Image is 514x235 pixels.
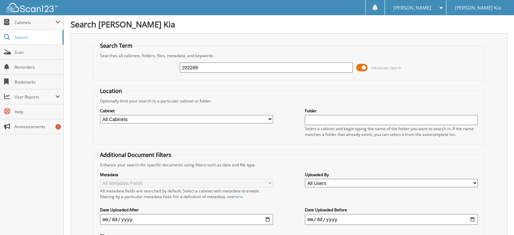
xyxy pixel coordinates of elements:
label: Date Uploaded After [100,207,273,213]
span: Announcements [15,124,60,130]
div: Optionally limit your search to a particular cabinet or folder [97,98,482,104]
label: Uploaded By [305,172,478,178]
div: Enhance your search for specific documents using filters such as date and file type. [97,162,482,168]
span: Scan [15,49,60,55]
span: Search [15,34,59,40]
span: Bookmarks [15,79,60,85]
div: Searches all cabinets, folders, files, metadata, and keywords [97,53,482,58]
input: start [100,214,273,225]
h1: Search [PERSON_NAME] Kia [71,19,507,30]
span: User Reports [15,94,55,100]
iframe: Chat Widget [480,203,514,235]
div: 1 [55,124,61,130]
span: [PERSON_NAME] Kia [455,6,501,10]
span: Reminders [15,64,60,70]
label: Folder [305,108,478,114]
a: here [234,194,243,199]
span: Cabinets [15,20,55,25]
span: Help [15,109,60,115]
span: [PERSON_NAME] [393,6,431,10]
label: Date Uploaded Before [305,207,478,213]
span: Advanced Search [371,65,401,70]
input: end [305,214,478,225]
label: Cabinet [100,108,273,114]
img: scan123-logo-white.svg [7,3,57,12]
legend: Search Term [97,42,136,49]
legend: Location [97,87,125,95]
div: All metadata fields are searched by default. Select a cabinet with metadata to enable filtering b... [100,188,273,199]
label: Metadata [100,172,273,178]
div: Select a cabinet and begin typing the name of the folder you want to search in. If the name match... [305,126,478,137]
legend: Additional Document Filters [97,151,175,159]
